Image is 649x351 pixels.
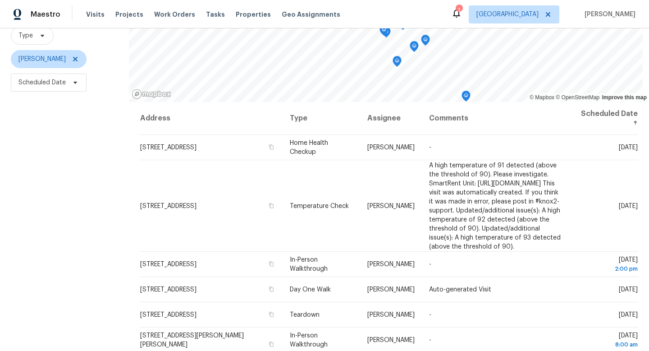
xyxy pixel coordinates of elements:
a: Mapbox homepage [132,89,171,99]
th: Comments [422,102,571,135]
span: Type [18,31,33,40]
span: Visits [86,10,105,19]
a: OpenStreetMap [556,94,599,101]
th: Assignee [360,102,422,135]
span: [PERSON_NAME] [367,261,415,268]
a: Mapbox [530,94,554,101]
span: A high temperature of 91 detected (above the threshold of 90). Please investigate. SmartRent Unit... [429,162,561,249]
span: Scheduled Date [18,78,66,87]
span: Day One Walk [290,286,331,293]
span: - [429,312,431,318]
button: Copy Address [267,310,275,319]
span: Work Orders [154,10,195,19]
span: [PERSON_NAME] [367,144,415,151]
button: Copy Address [267,260,275,268]
span: [PERSON_NAME] [581,10,635,19]
span: - [429,144,431,151]
span: [DATE] [619,312,638,318]
span: [DATE] [579,333,638,349]
div: Map marker [462,91,471,105]
button: Copy Address [267,143,275,151]
span: [PERSON_NAME] [367,337,415,343]
div: 2:00 pm [579,264,638,273]
span: Temperature Check [290,203,349,209]
span: Projects [115,10,143,19]
span: [STREET_ADDRESS] [140,286,197,293]
span: Teardown [290,312,320,318]
span: Tasks [206,11,225,18]
div: 8:00 am [579,340,638,349]
div: Map marker [379,25,388,39]
span: [STREET_ADDRESS][PERSON_NAME][PERSON_NAME] [140,333,244,348]
div: Map marker [382,27,391,41]
span: [PERSON_NAME] [367,203,415,209]
span: [STREET_ADDRESS] [140,261,197,268]
button: Copy Address [267,285,275,293]
span: Home Health Checkup [290,140,328,155]
span: - [429,261,431,268]
span: [STREET_ADDRESS] [140,144,197,151]
span: [DATE] [619,203,638,209]
button: Copy Address [267,340,275,348]
span: [STREET_ADDRESS] [140,203,197,209]
span: [PERSON_NAME] [18,55,66,64]
th: Type [283,102,360,135]
div: Map marker [421,35,430,49]
span: [PERSON_NAME] [367,312,415,318]
div: 1 [456,5,462,14]
span: - [429,337,431,343]
a: Improve this map [602,94,647,101]
span: Properties [236,10,271,19]
span: Maestro [31,10,60,19]
span: In-Person Walkthrough [290,333,328,348]
span: [STREET_ADDRESS] [140,312,197,318]
div: Map marker [393,56,402,70]
button: Copy Address [267,201,275,209]
span: [DATE] [579,257,638,273]
th: Address [140,102,283,135]
th: Scheduled Date ↑ [571,102,638,135]
div: Map marker [410,41,419,55]
span: [PERSON_NAME] [367,286,415,293]
span: [DATE] [619,286,638,293]
span: [DATE] [619,144,638,151]
span: Geo Assignments [282,10,340,19]
span: [GEOGRAPHIC_DATA] [476,10,539,19]
span: Auto-generated Visit [429,286,491,293]
span: In-Person Walkthrough [290,257,328,272]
